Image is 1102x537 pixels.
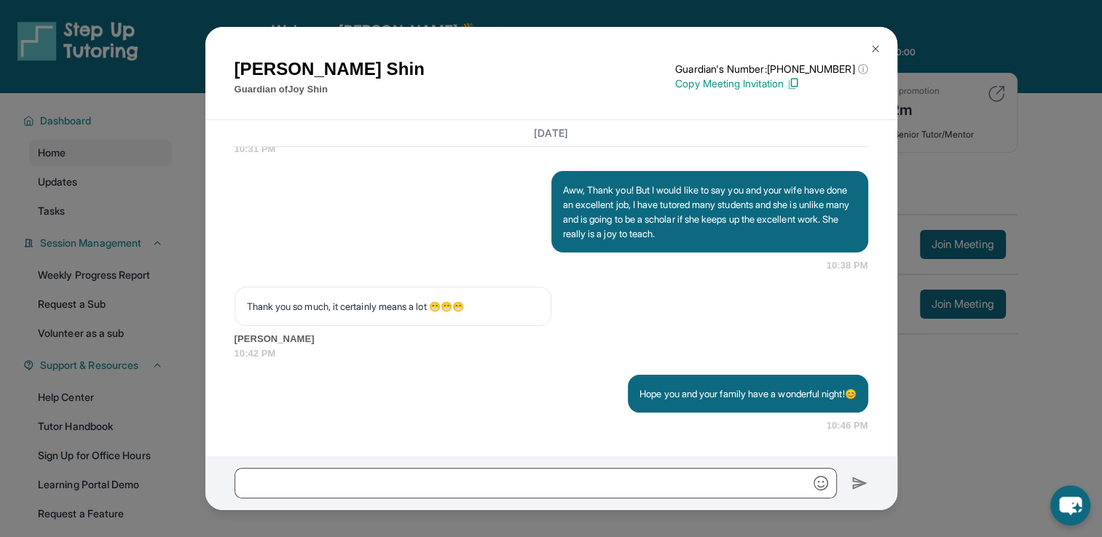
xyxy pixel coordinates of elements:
[639,386,856,401] p: Hope you and your family have a wonderful night!😊
[235,346,868,361] span: 10:42 PM
[235,332,868,346] span: [PERSON_NAME]
[1050,485,1090,525] button: chat-button
[235,142,868,156] span: 10:31 PM
[827,418,868,433] span: 10:46 PM
[563,183,857,241] p: Aww, Thank you! But I would like to say you and your wife have done an excellent job, I have tuto...
[870,43,881,55] img: Close Icon
[247,299,539,314] p: Thank you so much, it certainly means a lot 😁😁😁
[675,76,867,91] p: Copy Meeting Invitation
[827,258,868,273] span: 10:38 PM
[814,476,828,490] img: Emoji
[235,126,868,140] h3: [DATE]
[235,82,425,97] p: Guardian of Joy Shin
[235,56,425,82] h1: [PERSON_NAME] Shin
[851,474,868,492] img: Send icon
[857,62,867,76] span: ⓘ
[675,62,867,76] p: Guardian's Number: [PHONE_NUMBER]
[787,77,800,90] img: Copy Icon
